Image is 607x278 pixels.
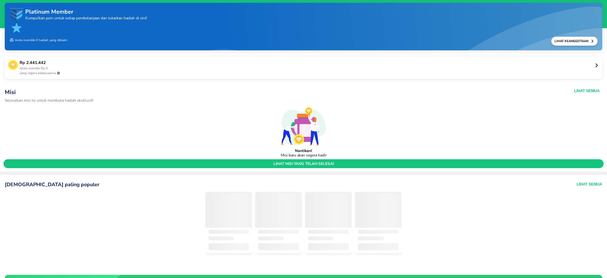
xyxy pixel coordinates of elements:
[295,148,312,153] p: Nantikan!
[209,243,249,250] span: ‌
[308,243,349,250] span: ‌
[308,230,349,234] span: ‌
[258,237,284,240] span: ‌
[3,159,604,168] button: lihat misi yang telah selesai
[25,16,147,20] p: Kumpulkan poin untuk setiap pembelanjaan dan tukarkan hadiah di sini!
[6,161,601,166] span: lihat misi yang telah selesai
[5,98,451,103] p: Selesaikan misi ini untuk membuka hadiah eksklusif!
[5,181,99,188] p: [DEMOGRAPHIC_DATA] paling populer
[305,193,352,228] span: ‌
[20,71,594,76] p: yang segera kedaluwarsa
[5,88,451,96] p: Misi
[9,37,67,46] p: Anda memiliki 0 hadiah yang diklaim
[281,153,327,157] p: Misi baru akan segera hadir
[358,230,399,234] span: ‌
[555,39,591,43] p: Lihat Keanggotaan
[25,8,147,16] p: Platinum Member
[574,88,600,93] button: Lihat Semua
[258,230,299,234] span: ‌
[255,193,302,228] span: ‌
[577,181,602,188] button: Lihat Semua
[209,237,234,240] span: ‌
[205,193,252,228] span: ‌
[20,66,594,71] p: Anda memiliki Rp 0
[20,60,594,66] p: Rp 2.441.442
[209,230,249,234] span: ‌
[308,237,334,240] span: ‌
[358,237,383,240] span: ‌
[258,243,299,250] span: ‌
[355,193,402,228] span: ‌
[358,243,399,250] span: ‌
